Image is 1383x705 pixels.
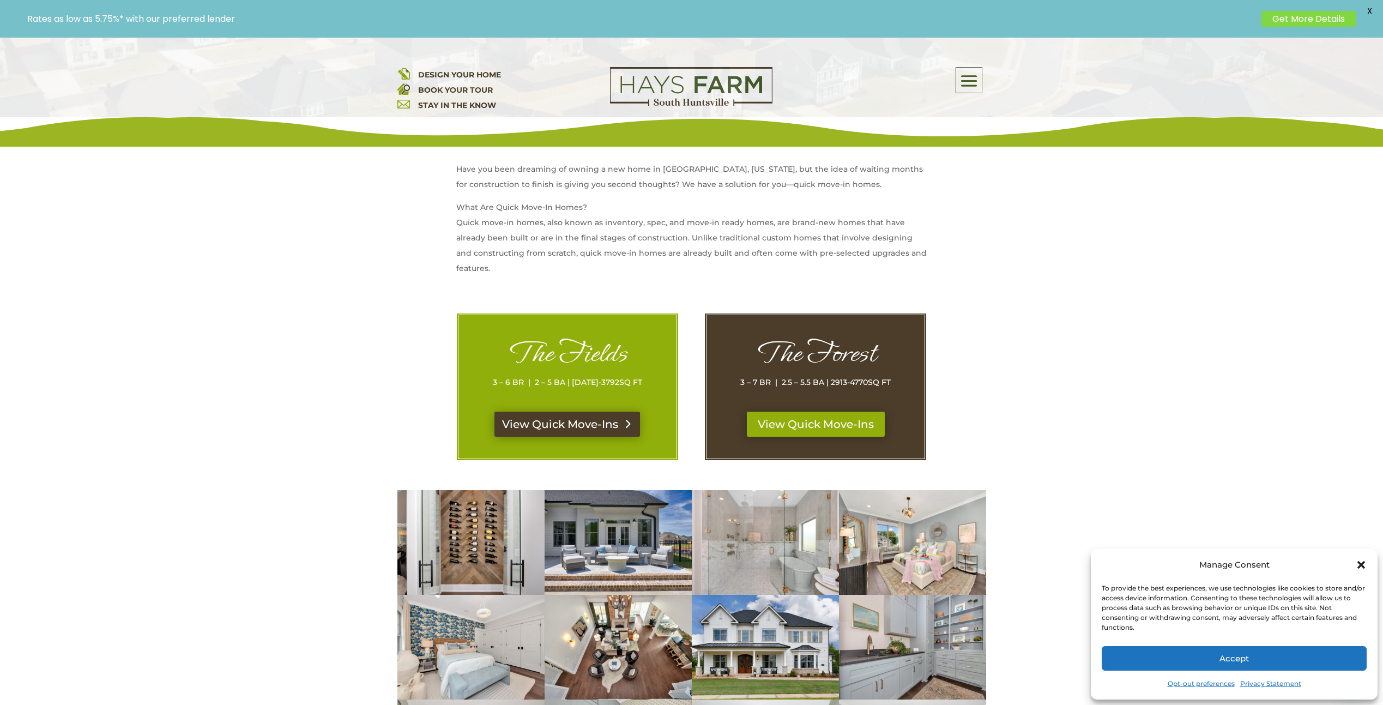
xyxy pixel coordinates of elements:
[493,377,619,387] span: 3 – 6 BR | 2 – 5 BA | [DATE]-3792
[747,412,885,437] a: View Quick Move-Ins
[839,595,986,700] img: 2106-Forest-Gate-52-400x284.jpg
[610,99,772,109] a: hays farm homes huntsville development
[1102,646,1367,671] button: Accept
[494,412,640,437] a: View Quick Move-Ins
[1168,676,1235,691] a: Opt-out preferences
[418,100,496,110] a: STAY IN THE KNOW
[728,375,903,390] p: 3 – 7 BR | 2.5 – 5.5 BA | 2913-4770
[418,70,501,80] a: DESIGN YOUR HOME
[545,595,692,700] img: 2106-Forest-Gate-79-400x284.jpg
[1199,557,1270,573] div: Manage Consent
[1240,676,1301,691] a: Privacy Statement
[397,490,545,595] img: 2106-Forest-Gate-27-400x284.jpg
[692,595,839,700] img: hays farm homes
[456,200,927,284] p: What Are Quick Move-In Homes? Quick move-in homes, also known as inventory, spec, and move-in rea...
[418,85,493,95] a: BOOK YOUR TOUR
[27,14,1256,24] p: Rates as low as 5.75%* with our preferred lender
[728,337,903,375] h1: The Forest
[545,490,692,595] img: 2106-Forest-Gate-8-400x284.jpg
[610,67,772,106] img: Logo
[456,161,927,200] p: Have you been dreaming of owning a new home in [GEOGRAPHIC_DATA], [US_STATE], but the idea of wai...
[868,377,891,387] span: SQ FT
[397,67,410,80] img: design your home
[397,82,410,95] img: book your home tour
[480,337,655,375] h1: The Fields
[1102,583,1366,632] div: To provide the best experiences, we use technologies like cookies to store and/or access device i...
[1361,3,1378,19] span: X
[1261,11,1356,27] a: Get More Details
[692,490,839,595] img: 2106-Forest-Gate-61-400x284.jpg
[1356,559,1367,570] div: Close dialog
[839,490,986,595] img: 2106-Forest-Gate-82-400x284.jpg
[397,595,545,700] img: 2106-Forest-Gate-81-400x284.jpg
[619,377,642,387] span: SQ FT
